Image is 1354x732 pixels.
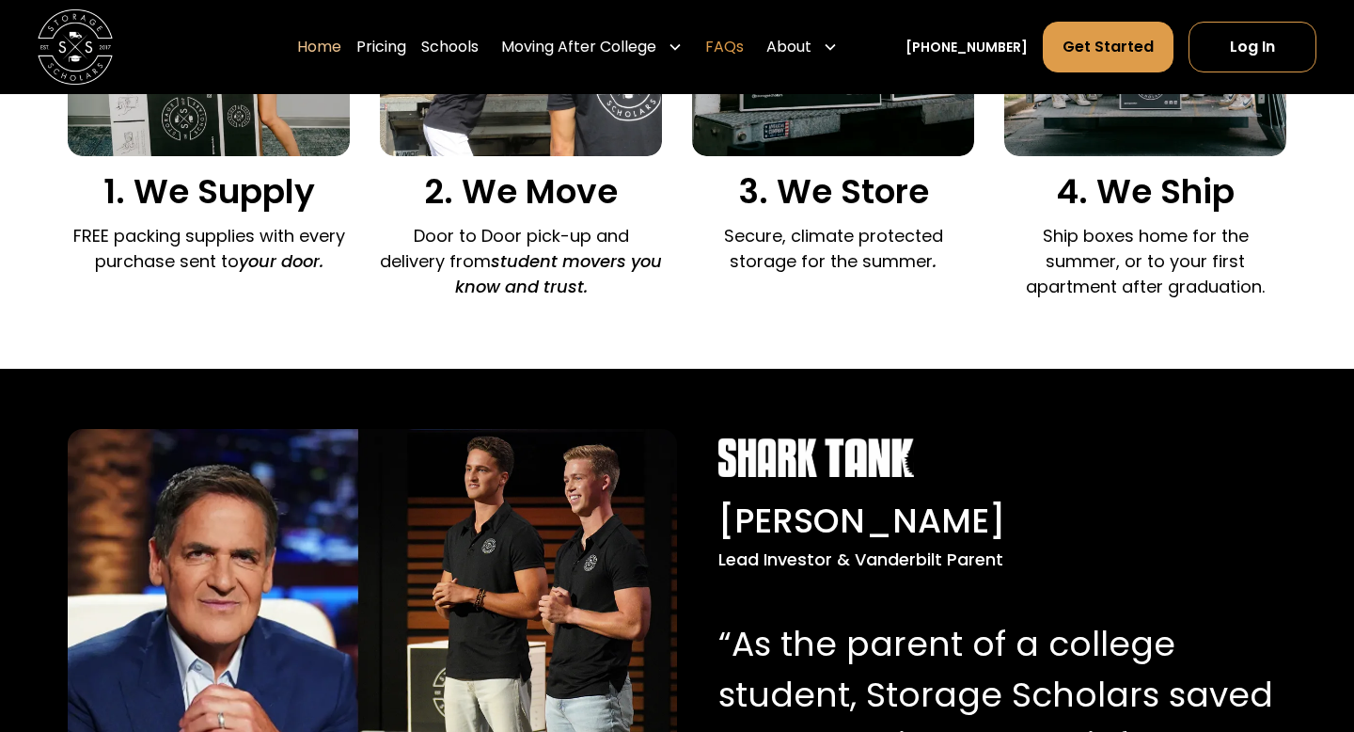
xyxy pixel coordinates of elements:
[68,223,350,274] p: FREE packing supplies with every purchase sent to
[1004,171,1286,212] h3: 4. We Ship
[380,223,662,299] p: Door to Door pick-up and delivery from
[692,171,974,212] h3: 3. We Store
[718,496,1275,547] div: [PERSON_NAME]
[421,21,479,73] a: Schools
[1043,22,1173,72] a: Get Started
[380,171,662,212] h3: 2. We Move
[1189,22,1316,72] a: Log In
[356,21,406,73] a: Pricing
[692,223,974,274] p: Secure, climate protected storage for the summer
[38,9,113,85] img: Storage Scholars main logo
[705,21,744,73] a: FAQs
[455,249,663,298] em: student movers you know and trust.
[1004,223,1286,299] p: Ship boxes home for the summer, or to your first apartment after graduation.
[718,438,914,477] img: Shark Tank white logo.
[905,38,1028,57] a: [PHONE_NUMBER]
[766,36,811,58] div: About
[68,171,350,212] h3: 1. We Supply
[494,21,690,73] div: Moving After College
[501,36,656,58] div: Moving After College
[933,249,937,273] em: .
[297,21,341,73] a: Home
[239,249,323,273] em: your door.
[759,21,845,73] div: About
[718,547,1275,572] div: Lead Investor & Vanderbilt Parent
